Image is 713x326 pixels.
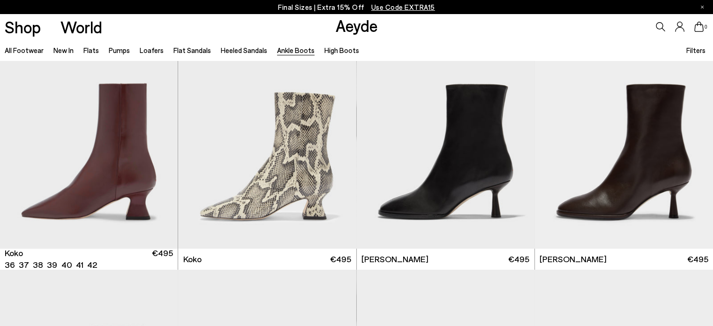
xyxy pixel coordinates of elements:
span: Koko [183,253,202,265]
a: Loafers [140,46,164,54]
ul: variant [5,259,94,271]
p: Final Sizes | Extra 15% Off [278,1,435,13]
li: 38 [33,259,43,271]
li: 36 [5,259,15,271]
a: Aeyde [336,15,378,35]
img: Dorothy Soft Sock Boots [357,25,534,249]
a: [PERSON_NAME] €495 [535,249,713,270]
a: [PERSON_NAME] €495 [357,249,534,270]
div: 2 / 6 [178,25,355,249]
span: €495 [508,253,529,265]
a: Flat Sandals [173,46,211,54]
li: 40 [61,259,72,271]
span: €495 [152,247,173,271]
a: Pumps [109,46,130,54]
span: [PERSON_NAME] [540,253,607,265]
span: €495 [687,253,708,265]
span: Navigate to /collections/ss25-final-sizes [371,3,435,11]
a: 0 [694,22,704,32]
a: World [60,19,102,35]
a: Heeled Sandals [221,46,267,54]
a: All Footwear [5,46,44,54]
a: New In [53,46,74,54]
li: 39 [47,259,57,271]
span: Filters [686,46,705,54]
span: 0 [704,24,708,30]
span: €495 [330,253,351,265]
img: Koko Leather Ankle Boots [178,25,355,249]
img: Koko Regal Heel Boots [178,25,356,249]
li: 41 [75,259,83,271]
li: 42 [87,259,97,271]
span: [PERSON_NAME] [361,253,428,265]
span: Koko [5,247,23,259]
a: Shop [5,19,41,35]
a: High Boots [324,46,359,54]
a: Ankle Boots [277,46,315,54]
img: Dorothy Soft Sock Boots [535,25,713,249]
li: 37 [19,259,29,271]
a: Koko €495 [178,249,356,270]
a: Flats [83,46,99,54]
